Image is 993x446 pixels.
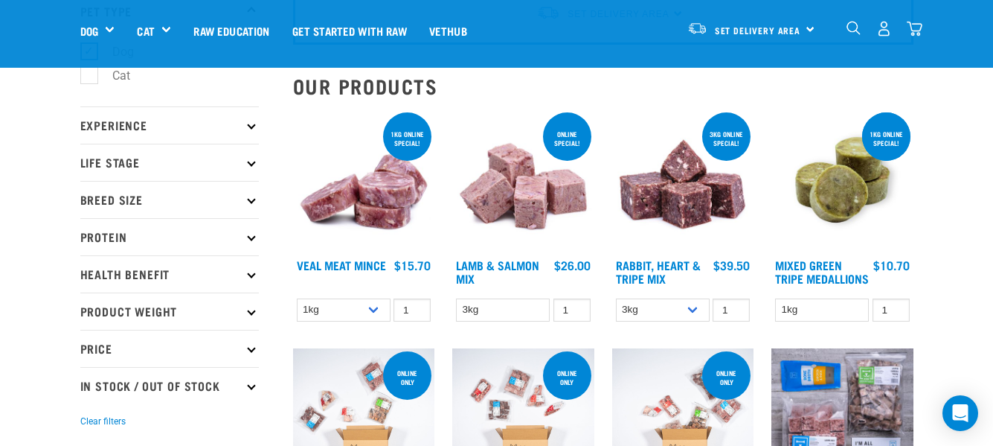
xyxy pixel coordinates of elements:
[293,74,913,98] h2: Our Products
[80,367,259,404] p: In Stock / Out Of Stock
[543,123,591,154] div: ONLINE SPECIAL!
[702,362,751,393] div: Online Only
[80,144,259,181] p: Life Stage
[846,21,861,35] img: home-icon-1@2x.png
[80,293,259,330] p: Product Weight
[293,109,435,252] img: 1160 Veal Meat Mince Medallions 01
[687,22,707,35] img: van-moving.png
[281,1,418,60] a: Get started with Raw
[383,362,431,393] div: Online Only
[616,261,701,281] a: Rabbit, Heart & Tripe Mix
[452,109,594,252] img: 1029 Lamb Salmon Mix 01
[456,261,539,281] a: Lamb & Salmon Mix
[80,255,259,293] p: Health Benefit
[554,258,591,272] div: $26.00
[543,362,591,393] div: Online Only
[553,299,591,322] input: 1
[80,218,259,255] p: Protein
[418,1,478,60] a: Vethub
[89,66,136,85] label: Cat
[862,123,910,154] div: 1kg online special!
[713,299,750,322] input: 1
[393,299,431,322] input: 1
[137,22,154,39] a: Cat
[715,28,801,33] span: Set Delivery Area
[182,1,280,60] a: Raw Education
[80,106,259,144] p: Experience
[713,258,750,272] div: $39.50
[771,109,913,252] img: Mixed Green Tripe
[873,258,910,272] div: $10.70
[80,181,259,218] p: Breed Size
[907,21,922,36] img: home-icon@2x.png
[383,123,431,154] div: 1kg online special!
[942,395,978,431] div: Open Intercom Messenger
[775,261,869,281] a: Mixed Green Tripe Medallions
[873,299,910,322] input: 1
[394,258,431,272] div: $15.70
[80,415,126,428] button: Clear filters
[80,330,259,367] p: Price
[80,22,98,39] a: Dog
[876,21,892,36] img: user.png
[612,109,754,252] img: 1175 Rabbit Heart Tripe Mix 01
[702,123,751,154] div: 3kg online special!
[297,261,386,268] a: Veal Meat Mince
